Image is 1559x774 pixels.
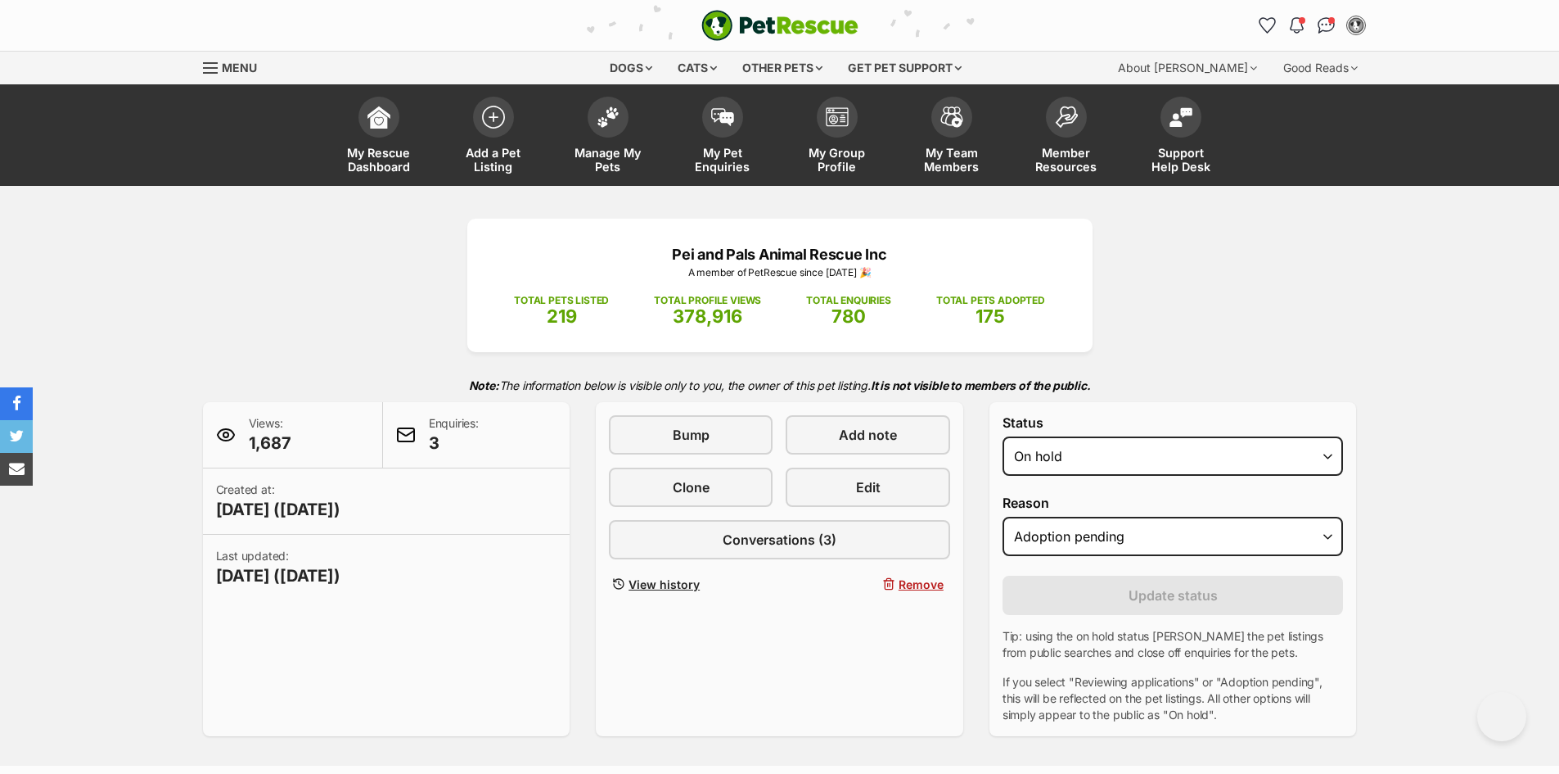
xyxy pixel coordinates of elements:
button: Remove [786,573,949,596]
a: Manage My Pets [551,88,665,186]
span: 378,916 [673,306,742,327]
img: manage-my-pets-icon-02211641906a0b7f246fdf0571729dbe1e7629f14944591b6c1af311fb30b64b.svg [597,106,620,128]
p: TOTAL PROFILE VIEWS [654,293,761,308]
p: Tip: using the on hold status [PERSON_NAME] the pet listings from public searches and close off e... [1003,628,1344,661]
p: If you select "Reviewing applications" or "Adoption pending", this will be reflected on the pet l... [1003,674,1344,723]
img: pet-enquiries-icon-7e3ad2cf08bfb03b45e93fb7055b45f3efa6380592205ae92323e6603595dc1f.svg [711,108,734,126]
a: Add a Pet Listing [436,88,551,186]
a: Add note [786,415,949,455]
img: dashboard-icon-eb2f2d2d3e046f16d808141f083e7271f6b2e854fb5c12c21221c1fb7104beca.svg [367,106,390,129]
a: Conversations [1313,12,1340,38]
a: Edit [786,468,949,507]
label: Reason [1003,496,1344,510]
p: TOTAL PETS ADOPTED [936,293,1045,308]
img: add-pet-listing-icon-0afa8454b4691262ce3f59096e99ab1cd57d4a30225e0717b998d2c9b9846f56.svg [482,106,505,129]
label: Status [1003,415,1344,430]
div: Other pets [731,52,834,84]
span: Edit [856,478,881,497]
img: logo-e224e6f780fb5917bec1dbf3a21bbac754714ae5b6737aabdf751b685950b380.svg [701,10,858,41]
span: Support Help Desk [1144,146,1218,174]
p: Created at: [216,482,340,521]
span: Add note [839,425,897,445]
span: Clone [673,478,710,497]
img: notifications-46538b983faf8c2785f20acdc204bb7945ddae34d4c08c2a6579f10ce5e182be.svg [1290,17,1303,34]
span: [DATE] ([DATE]) [216,498,340,521]
div: Cats [666,52,728,84]
p: Last updated: [216,548,340,587]
img: chat-41dd97257d64d25036548639549fe6c8038ab92f7586957e7f3b1b290dea8141.svg [1318,17,1335,34]
span: [DATE] ([DATE]) [216,564,340,587]
span: Update status [1129,586,1218,605]
a: My Rescue Dashboard [322,88,436,186]
a: PetRescue [701,10,858,41]
button: Notifications [1284,12,1310,38]
p: TOTAL PETS LISTED [514,293,609,308]
a: My Pet Enquiries [665,88,780,186]
div: Get pet support [836,52,973,84]
a: Favourites [1255,12,1281,38]
span: Menu [222,61,257,75]
a: My Team Members [894,88,1009,186]
p: TOTAL ENQUIRIES [806,293,890,308]
span: View history [629,576,700,593]
strong: Note: [469,378,499,392]
span: Remove [899,576,944,593]
img: member-resources-icon-8e73f808a243e03378d46382f2149f9095a855e16c252ad45f914b54edf8863c.svg [1055,106,1078,128]
span: 175 [976,306,1005,327]
a: Member Resources [1009,88,1124,186]
a: Bump [609,415,773,455]
ul: Account quick links [1255,12,1369,38]
div: Dogs [598,52,664,84]
iframe: Help Scout Beacon - Open [1477,692,1526,741]
a: Menu [203,52,268,81]
span: Conversations (3) [723,530,836,550]
a: Conversations (3) [609,520,950,559]
button: My account [1343,12,1369,38]
p: Enquiries: [429,415,479,455]
a: My Group Profile [780,88,894,186]
span: 1,687 [249,432,291,455]
a: View history [609,573,773,596]
span: My Team Members [915,146,989,174]
p: A member of PetRescue since [DATE] 🎉 [492,265,1068,280]
span: Manage My Pets [571,146,645,174]
a: Clone [609,468,773,507]
p: Pei and Pals Animal Rescue Inc [492,243,1068,265]
button: Update status [1003,576,1344,615]
span: Add a Pet Listing [457,146,530,174]
div: Good Reads [1272,52,1369,84]
p: The information below is visible only to you, the owner of this pet listing. [203,369,1357,402]
span: My Group Profile [800,146,874,174]
span: 3 [429,432,479,455]
p: Views: [249,415,291,455]
span: My Pet Enquiries [686,146,759,174]
div: About [PERSON_NAME] [1106,52,1268,84]
img: Lorraine Saunders profile pic [1348,17,1364,34]
a: Support Help Desk [1124,88,1238,186]
img: help-desk-icon-fdf02630f3aa405de69fd3d07c3f3aa587a6932b1a1747fa1d2bba05be0121f9.svg [1169,107,1192,127]
span: Bump [673,425,710,445]
strong: It is not visible to members of the public. [871,378,1091,392]
span: My Rescue Dashboard [342,146,416,174]
span: Member Resources [1030,146,1103,174]
span: 219 [547,306,577,327]
span: 780 [831,306,866,327]
img: group-profile-icon-3fa3cf56718a62981997c0bc7e787c4b2cf8bcc04b72c1350f741eb67cf2f40e.svg [826,107,849,127]
img: team-members-icon-5396bd8760b3fe7c0b43da4ab00e1e3bb1a5d9ba89233759b79545d2d3fc5d0d.svg [940,106,963,128]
